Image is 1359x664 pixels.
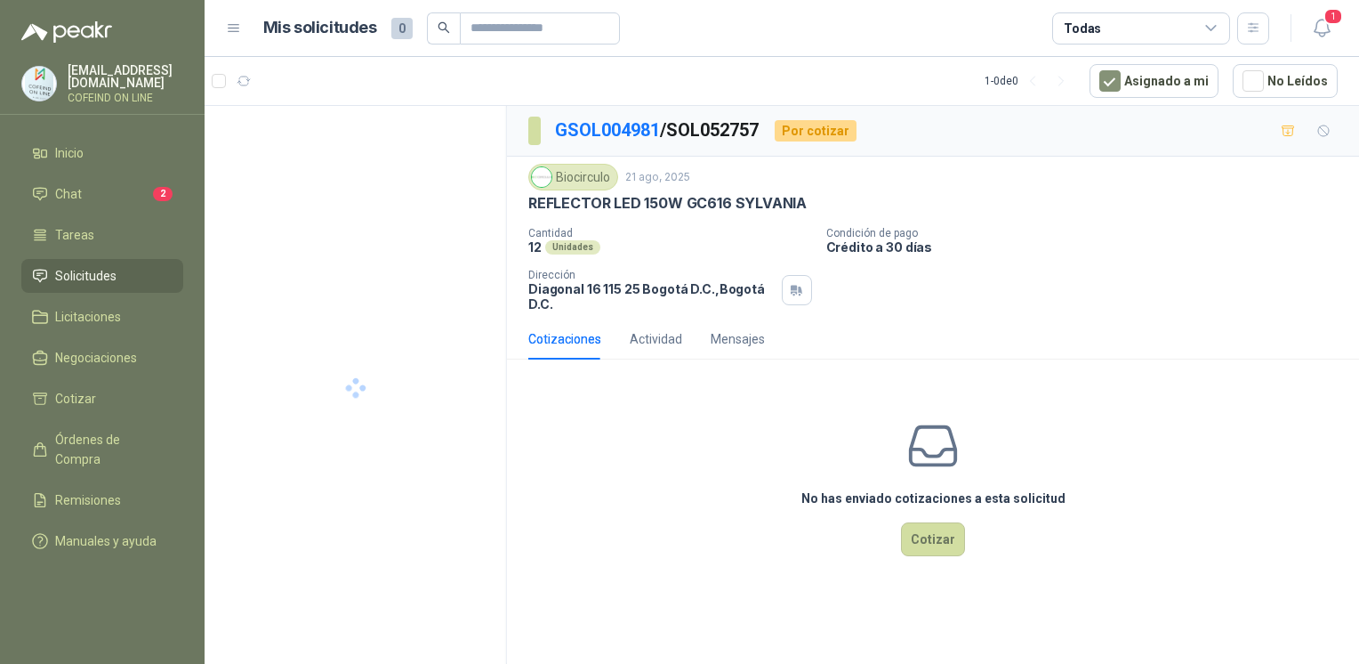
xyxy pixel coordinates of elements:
[21,423,183,476] a: Órdenes de Compra
[438,21,450,34] span: search
[55,348,137,368] span: Negociaciones
[555,117,760,144] p: / SOL052757
[532,167,551,187] img: Company Logo
[826,227,1353,239] p: Condición de pago
[901,522,965,556] button: Cotizar
[21,524,183,558] a: Manuales y ayuda
[55,389,96,409] span: Cotizar
[68,93,183,103] p: COFEIND ON LINE
[21,177,183,211] a: Chat2
[55,266,117,286] span: Solicitudes
[55,143,84,163] span: Inicio
[263,15,377,41] h1: Mis solicitudes
[55,490,121,510] span: Remisiones
[625,169,690,186] p: 21 ago, 2025
[985,67,1075,95] div: 1 - 0 de 0
[1323,8,1343,25] span: 1
[1090,64,1218,98] button: Asignado a mi
[21,136,183,170] a: Inicio
[528,164,618,190] div: Biocirculo
[801,489,1065,508] h3: No has enviado cotizaciones a esta solicitud
[21,259,183,293] a: Solicitudes
[528,329,601,349] div: Cotizaciones
[528,227,812,239] p: Cantidad
[21,300,183,334] a: Licitaciones
[775,120,856,142] div: Por cotizar
[391,18,413,39] span: 0
[528,269,775,281] p: Dirección
[545,240,600,255] div: Unidades
[153,187,173,201] span: 2
[22,67,56,101] img: Company Logo
[1064,19,1101,38] div: Todas
[630,329,682,349] div: Actividad
[528,239,542,255] p: 12
[21,382,183,416] a: Cotizar
[555,119,660,141] a: GSOL004981
[55,430,166,469] span: Órdenes de Compra
[528,281,775,312] p: Diagonal 16 115 25 Bogotá D.C. , Bogotá D.C.
[21,21,112,43] img: Logo peakr
[1233,64,1338,98] button: No Leídos
[55,225,94,245] span: Tareas
[528,194,807,213] p: REFLECTOR LED 150W GC616 SYLVANIA
[711,329,765,349] div: Mensajes
[21,218,183,252] a: Tareas
[1306,12,1338,45] button: 1
[55,307,121,327] span: Licitaciones
[68,64,183,89] p: [EMAIL_ADDRESS][DOMAIN_NAME]
[55,184,82,204] span: Chat
[55,531,157,551] span: Manuales y ayuda
[826,239,1353,255] p: Crédito a 30 días
[21,483,183,517] a: Remisiones
[21,341,183,375] a: Negociaciones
